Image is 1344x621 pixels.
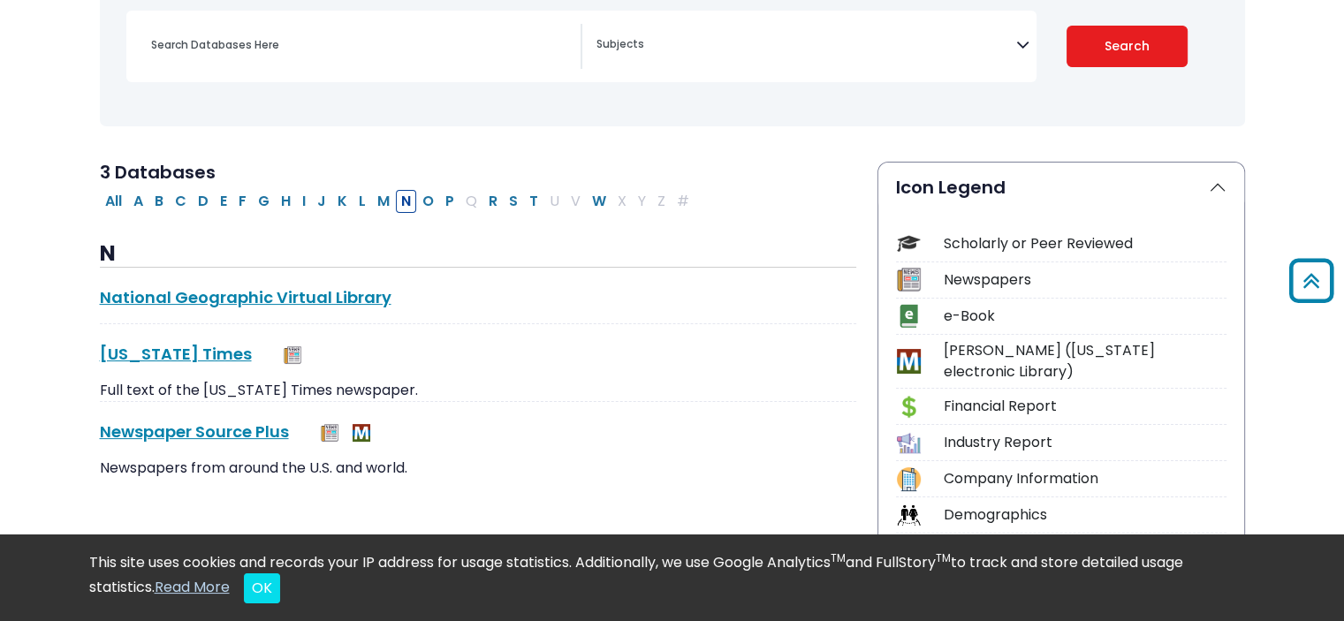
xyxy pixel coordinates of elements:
[524,190,543,213] button: Filter Results T
[321,424,338,442] img: Newspapers
[100,286,391,308] a: National Geographic Virtual Library
[100,458,856,479] p: Newspapers from around the U.S. and world.
[215,190,232,213] button: Filter Results E
[440,190,459,213] button: Filter Results P
[100,380,856,401] p: Full text of the [US_STATE] Times newspaper.
[193,190,214,213] button: Filter Results D
[244,573,280,603] button: Close
[253,190,275,213] button: Filter Results G
[897,395,921,419] img: Icon Financial Report
[149,190,169,213] button: Filter Results B
[587,190,611,213] button: Filter Results W
[284,346,301,364] img: Newspapers
[155,577,230,597] a: Read More
[1283,266,1340,295] a: Back to Top
[170,190,192,213] button: Filter Results C
[353,424,370,442] img: MeL (Michigan electronic Library)
[944,432,1226,453] div: Industry Report
[944,233,1226,254] div: Scholarly or Peer Reviewed
[332,190,353,213] button: Filter Results K
[100,241,856,268] h3: N
[128,190,148,213] button: Filter Results A
[897,431,921,455] img: Icon Industry Report
[100,190,696,210] div: Alpha-list to filter by first letter of database name
[233,190,252,213] button: Filter Results F
[297,190,311,213] button: Filter Results I
[944,269,1226,291] div: Newspapers
[596,39,1016,53] textarea: Search
[396,190,416,213] button: Filter Results N
[1067,26,1188,67] button: Submit for Search Results
[944,504,1226,526] div: Demographics
[276,190,296,213] button: Filter Results H
[372,190,395,213] button: Filter Results M
[100,160,216,185] span: 3 Databases
[483,190,503,213] button: Filter Results R
[89,552,1256,603] div: This site uses cookies and records your IP address for usage statistics. Additionally, we use Goo...
[417,190,439,213] button: Filter Results O
[100,420,289,443] a: Newspaper Source Plus
[831,550,846,565] sup: TM
[897,231,921,255] img: Icon Scholarly or Peer Reviewed
[353,190,371,213] button: Filter Results L
[897,304,921,328] img: Icon e-Book
[140,32,581,57] input: Search database by title or keyword
[897,349,921,373] img: Icon MeL (Michigan electronic Library)
[944,340,1226,382] div: [PERSON_NAME] ([US_STATE] electronic Library)
[312,190,331,213] button: Filter Results J
[944,468,1226,489] div: Company Information
[100,190,127,213] button: All
[100,343,252,365] a: [US_STATE] Times
[897,504,921,527] img: Icon Demographics
[897,268,921,292] img: Icon Newspapers
[944,396,1226,417] div: Financial Report
[504,190,523,213] button: Filter Results S
[936,550,951,565] sup: TM
[897,467,921,491] img: Icon Company Information
[878,163,1244,212] button: Icon Legend
[944,306,1226,327] div: e-Book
